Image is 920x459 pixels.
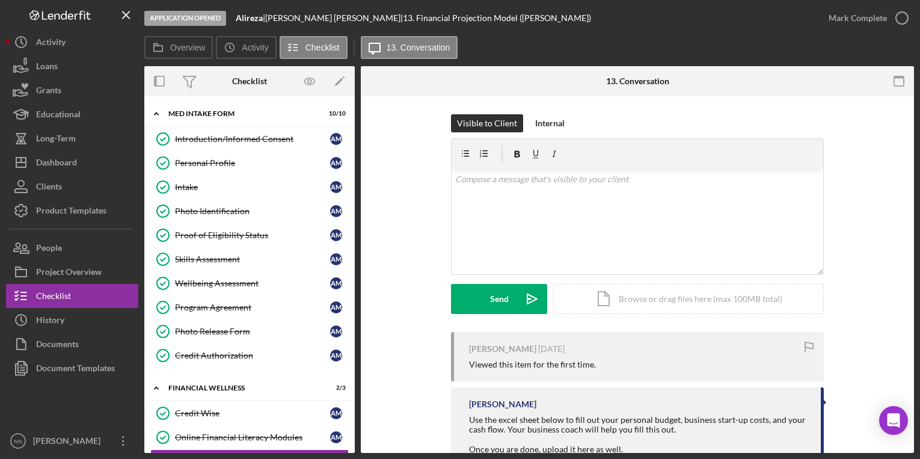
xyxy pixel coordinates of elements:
[150,425,349,449] a: Online Financial Literacy ModulesAM
[330,431,342,443] div: A M
[451,284,547,314] button: Send
[6,150,138,174] button: Dashboard
[6,356,138,380] button: Document Templates
[330,229,342,241] div: A M
[36,260,102,287] div: Project Overview
[36,30,66,57] div: Activity
[175,351,330,360] div: Credit Authorization
[168,384,316,392] div: Financial Wellness
[170,43,205,52] label: Overview
[451,114,523,132] button: Visible to Client
[150,319,349,343] a: Photo Release FormAM
[36,236,62,263] div: People
[6,54,138,78] button: Loans
[150,247,349,271] a: Skills AssessmentAM
[36,308,64,335] div: History
[168,110,316,117] div: MED Intake Form
[403,13,591,23] div: 13. Financial Projection Model ([PERSON_NAME])
[606,76,669,86] div: 13. Conversation
[242,43,268,52] label: Activity
[535,114,565,132] div: Internal
[36,150,77,177] div: Dashboard
[150,271,349,295] a: Wellbeing AssessmentAM
[6,126,138,150] button: Long-Term
[175,327,330,336] div: Photo Release Form
[175,134,330,144] div: Introduction/Informed Consent
[6,199,138,223] button: Product Templates
[144,36,213,59] button: Overview
[36,199,106,226] div: Product Templates
[330,253,342,265] div: A M
[150,223,349,247] a: Proof of Eligibility StatusAM
[14,438,22,445] text: NN
[6,78,138,102] button: Grants
[150,401,349,425] a: Credit WiseAM
[175,408,330,418] div: Credit Wise
[6,260,138,284] button: Project Overview
[829,6,887,30] div: Mark Complete
[490,284,509,314] div: Send
[6,102,138,126] button: Educational
[469,415,809,434] div: Use the excel sheet below to fill out your personal budget, business start-up costs, and your cas...
[150,151,349,175] a: Personal ProfileAM
[144,11,226,26] div: Application Opened
[236,13,263,23] b: Alireza
[36,102,81,129] div: Educational
[36,284,71,311] div: Checklist
[236,13,265,23] div: |
[387,43,450,52] label: 13. Conversation
[6,30,138,54] a: Activity
[330,325,342,337] div: A M
[330,157,342,169] div: A M
[529,114,571,132] button: Internal
[330,407,342,419] div: A M
[538,344,565,354] time: 2025-08-01 19:38
[6,284,138,308] button: Checklist
[324,110,346,117] div: 10 / 10
[6,174,138,199] button: Clients
[6,236,138,260] button: People
[6,429,138,453] button: NN[PERSON_NAME]
[324,384,346,392] div: 2 / 3
[36,126,76,153] div: Long-Term
[330,350,342,362] div: A M
[457,114,517,132] div: Visible to Client
[175,433,330,442] div: Online Financial Literacy Modules
[330,277,342,289] div: A M
[150,343,349,368] a: Credit AuthorizationAM
[175,182,330,192] div: Intake
[879,406,908,435] div: Open Intercom Messenger
[330,301,342,313] div: A M
[305,43,340,52] label: Checklist
[469,360,596,369] div: Viewed this item for the first time.
[36,78,61,105] div: Grants
[36,54,58,81] div: Loans
[361,36,458,59] button: 13. Conversation
[6,308,138,332] button: History
[150,175,349,199] a: IntakeAM
[216,36,276,59] button: Activity
[330,181,342,193] div: A M
[150,295,349,319] a: Program AgreementAM
[150,127,349,151] a: Introduction/Informed ConsentAM
[150,199,349,223] a: Photo IdentificationAM
[175,254,330,264] div: Skills Assessment
[36,332,79,359] div: Documents
[469,445,809,454] div: Once you are done, upload it here as well.
[175,206,330,216] div: Photo Identification
[36,356,115,383] div: Document Templates
[175,279,330,288] div: Wellbeing Assessment
[175,230,330,240] div: Proof of Eligibility Status
[280,36,348,59] button: Checklist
